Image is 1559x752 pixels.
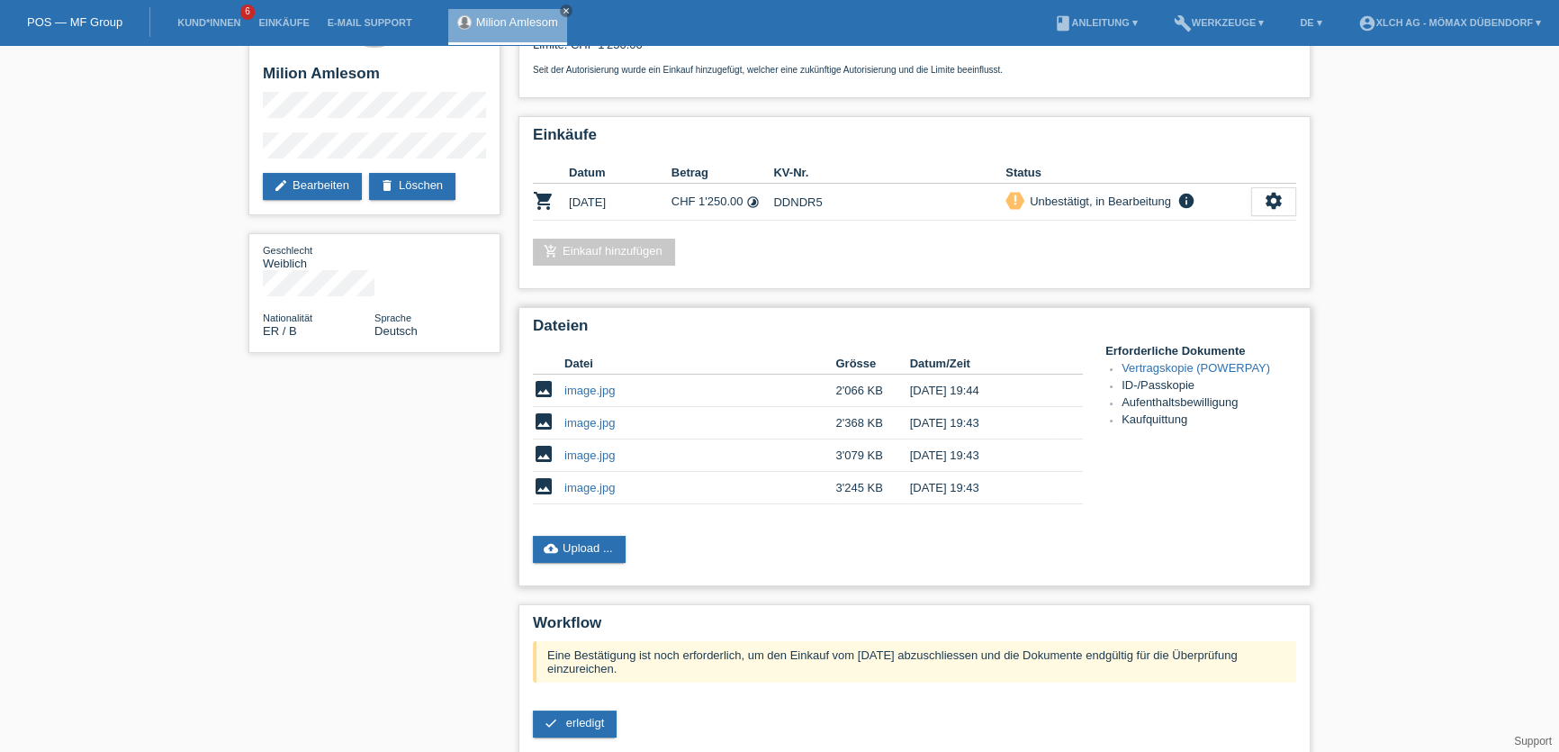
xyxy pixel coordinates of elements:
[544,244,558,258] i: add_shopping_cart
[533,317,1296,344] h2: Dateien
[263,173,362,200] a: editBearbeiten
[274,178,288,193] i: edit
[746,195,760,209] i: Fixe Raten - Zinsübernahme durch Kunde (6 Raten)
[249,17,318,28] a: Einkäufe
[533,24,1296,75] div: Limite: CHF 1'250.00
[263,243,374,270] div: Weiblich
[533,126,1296,153] h2: Einkäufe
[544,716,558,730] i: check
[835,472,909,504] td: 3'245 KB
[910,353,1058,375] th: Datum/Zeit
[374,313,411,323] span: Sprache
[773,162,1005,184] th: KV-Nr.
[564,448,615,462] a: image.jpg
[569,162,671,184] th: Datum
[1264,191,1284,211] i: settings
[1174,14,1192,32] i: build
[533,536,626,563] a: cloud_uploadUpload ...
[369,173,455,200] a: deleteLöschen
[1105,344,1296,358] h4: Erforderliche Dokumente
[533,614,1296,641] h2: Workflow
[240,5,255,20] span: 6
[1122,412,1296,430] li: Kaufquittung
[835,375,909,407] td: 2'066 KB
[533,239,675,266] a: add_shopping_cartEinkauf hinzufügen
[319,17,421,28] a: E-Mail Support
[564,416,615,430] a: image.jpg
[263,245,312,256] span: Geschlecht
[1349,17,1550,28] a: account_circleXLCH AG - Mömax Dübendorf ▾
[910,375,1058,407] td: [DATE] 19:44
[476,15,558,29] a: Milion Amlesom
[1053,14,1071,32] i: book
[564,353,835,375] th: Datei
[263,324,297,338] span: Eritrea / B / 05.05.2010
[1122,378,1296,395] li: ID-/Passkopie
[566,716,605,729] span: erledigt
[564,481,615,494] a: image.jpg
[544,541,558,556] i: cloud_upload
[671,162,774,184] th: Betrag
[1176,192,1197,210] i: info
[773,184,1005,221] td: DDNDR5
[380,178,394,193] i: delete
[533,476,554,497] i: image
[560,5,572,17] a: close
[27,15,122,29] a: POS — MF Group
[671,184,774,221] td: CHF 1'250.00
[1122,395,1296,412] li: Aufenthaltsbewilligung
[564,384,615,397] a: image.jpg
[1291,17,1330,28] a: DE ▾
[533,378,554,400] i: image
[835,439,909,472] td: 3'079 KB
[533,65,1296,75] p: Seit der Autorisierung wurde ein Einkauf hinzugefügt, welcher eine zukünftige Autorisierung und d...
[835,353,909,375] th: Grösse
[835,407,909,439] td: 2'368 KB
[168,17,249,28] a: Kund*innen
[374,324,418,338] span: Deutsch
[533,190,554,212] i: POSP00026819
[1024,192,1171,211] div: Unbestätigt, in Bearbeitung
[263,65,486,92] h2: Milion Amlesom
[569,184,671,221] td: [DATE]
[910,439,1058,472] td: [DATE] 19:43
[910,472,1058,504] td: [DATE] 19:43
[1044,17,1146,28] a: bookAnleitung ▾
[533,443,554,465] i: image
[533,711,617,738] a: check erledigt
[562,6,571,15] i: close
[1358,14,1376,32] i: account_circle
[1122,361,1270,375] a: Vertragskopie (POWERPAY)
[533,411,554,432] i: image
[1009,194,1022,206] i: priority_high
[263,313,312,323] span: Nationalität
[533,641,1296,683] div: Eine Bestätigung ist noch erforderlich, um den Einkauf vom [DATE] abzuschliessen und die Dokument...
[1165,17,1274,28] a: buildWerkzeuge ▾
[1514,735,1552,747] a: Support
[1005,162,1251,184] th: Status
[910,407,1058,439] td: [DATE] 19:43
